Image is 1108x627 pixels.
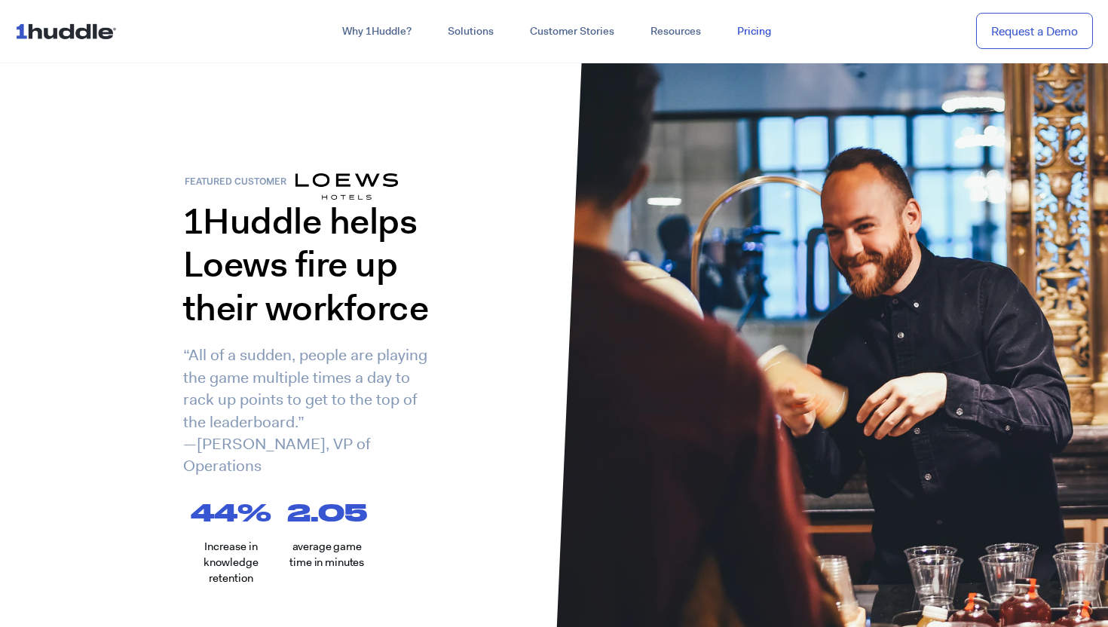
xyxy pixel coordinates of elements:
p: “All of a sudden, people are playing the game multiple times a day to rack up points to get to th... [183,344,438,477]
h2: average game time in minutes [284,539,369,570]
a: Why 1Huddle? [324,18,430,45]
img: ... [15,17,123,45]
a: Pricing [719,18,789,45]
h6: Featured customer [185,178,295,187]
span: % [237,500,277,524]
a: Customer Stories [512,18,632,45]
p: Increase in knowledge retention [185,539,277,586]
span: 2.05 [287,500,367,524]
a: Request a Demo [976,13,1093,50]
a: Solutions [430,18,512,45]
span: 44 [191,500,237,524]
h1: 1Huddle helps Loews fire up their workforce [183,200,438,330]
a: Resources [632,18,719,45]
